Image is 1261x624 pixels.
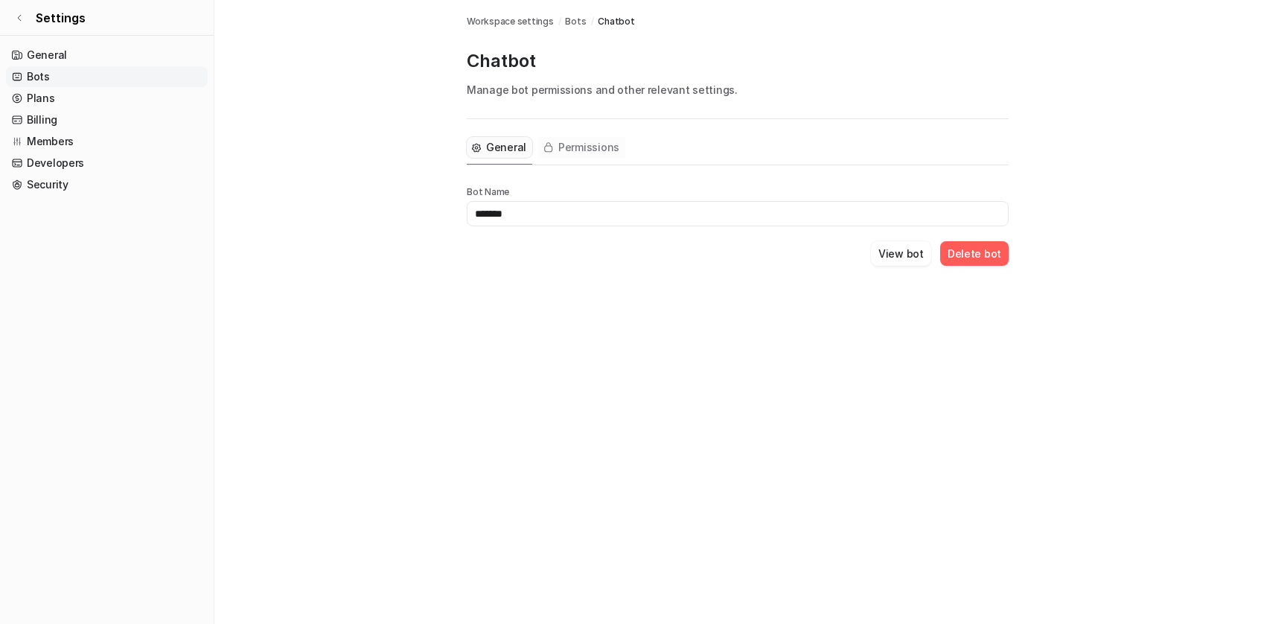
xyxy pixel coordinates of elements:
[598,15,634,28] span: Chatbot
[558,15,561,28] span: /
[467,137,532,158] button: General
[467,82,1009,98] p: Manage bot permissions and other relevant settings.
[538,137,625,158] button: Permissions
[871,241,931,266] button: View bot
[467,131,625,165] nav: Tabs
[6,131,208,152] a: Members
[467,49,1009,73] p: Chatbot
[6,66,208,87] a: Bots
[558,140,619,155] span: Permissions
[565,15,586,28] a: Bots
[467,15,554,28] a: Workspace settings
[6,109,208,130] a: Billing
[6,153,208,173] a: Developers
[6,88,208,109] a: Plans
[36,9,86,27] span: Settings
[6,174,208,195] a: Security
[486,140,526,155] span: General
[467,186,1009,198] p: Bot Name
[591,15,594,28] span: /
[6,45,208,66] a: General
[940,241,1009,266] button: Delete bot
